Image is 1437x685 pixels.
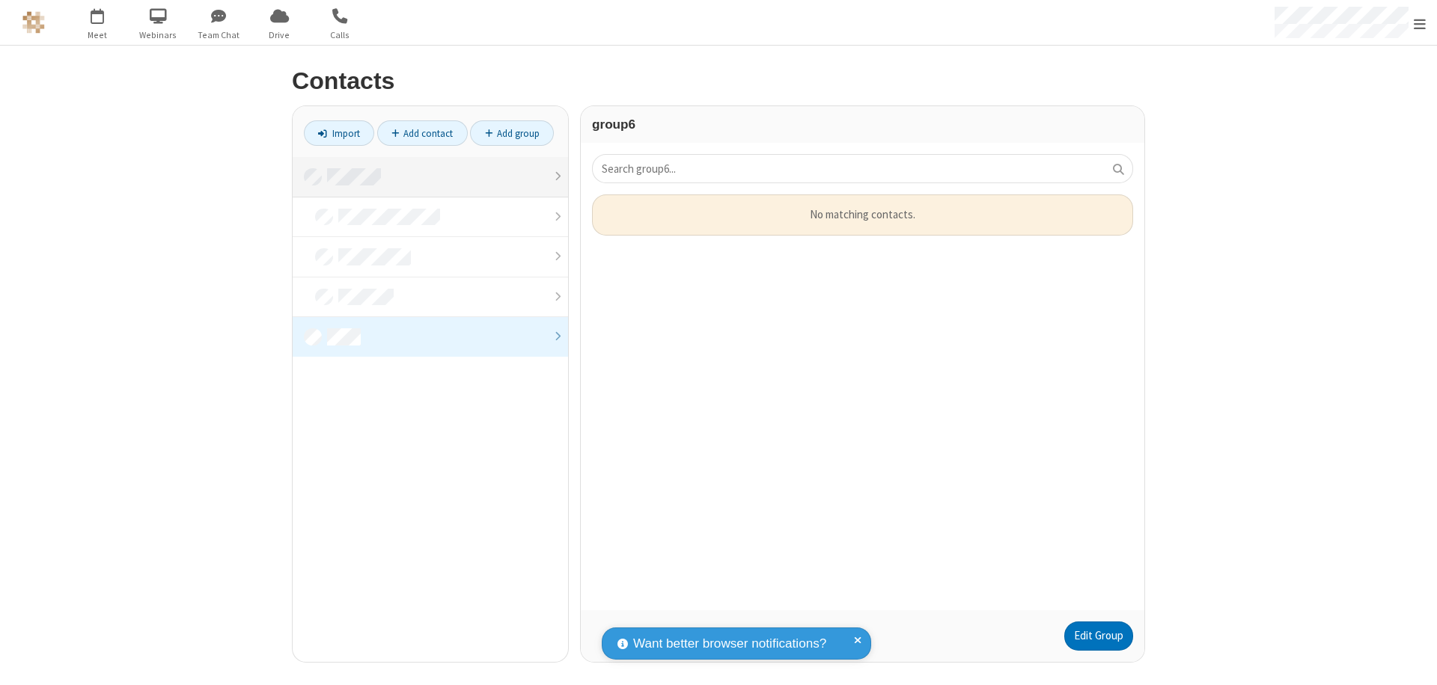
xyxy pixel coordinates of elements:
[304,120,374,146] a: Import
[592,154,1133,183] input: Search group6...
[592,117,1133,132] h3: group6
[22,11,45,34] img: QA Selenium DO NOT DELETE OR CHANGE
[470,120,554,146] a: Add group
[312,28,368,42] span: Calls
[70,28,126,42] span: Meet
[191,28,247,42] span: Team Chat
[377,120,468,146] a: Add contact
[633,634,826,654] span: Want better browser notifications?
[292,68,1145,94] h2: Contacts
[581,194,1144,609] div: grid
[251,28,308,42] span: Drive
[592,194,1133,236] div: No matching contacts.
[130,28,186,42] span: Webinars
[1064,621,1133,651] a: Edit Group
